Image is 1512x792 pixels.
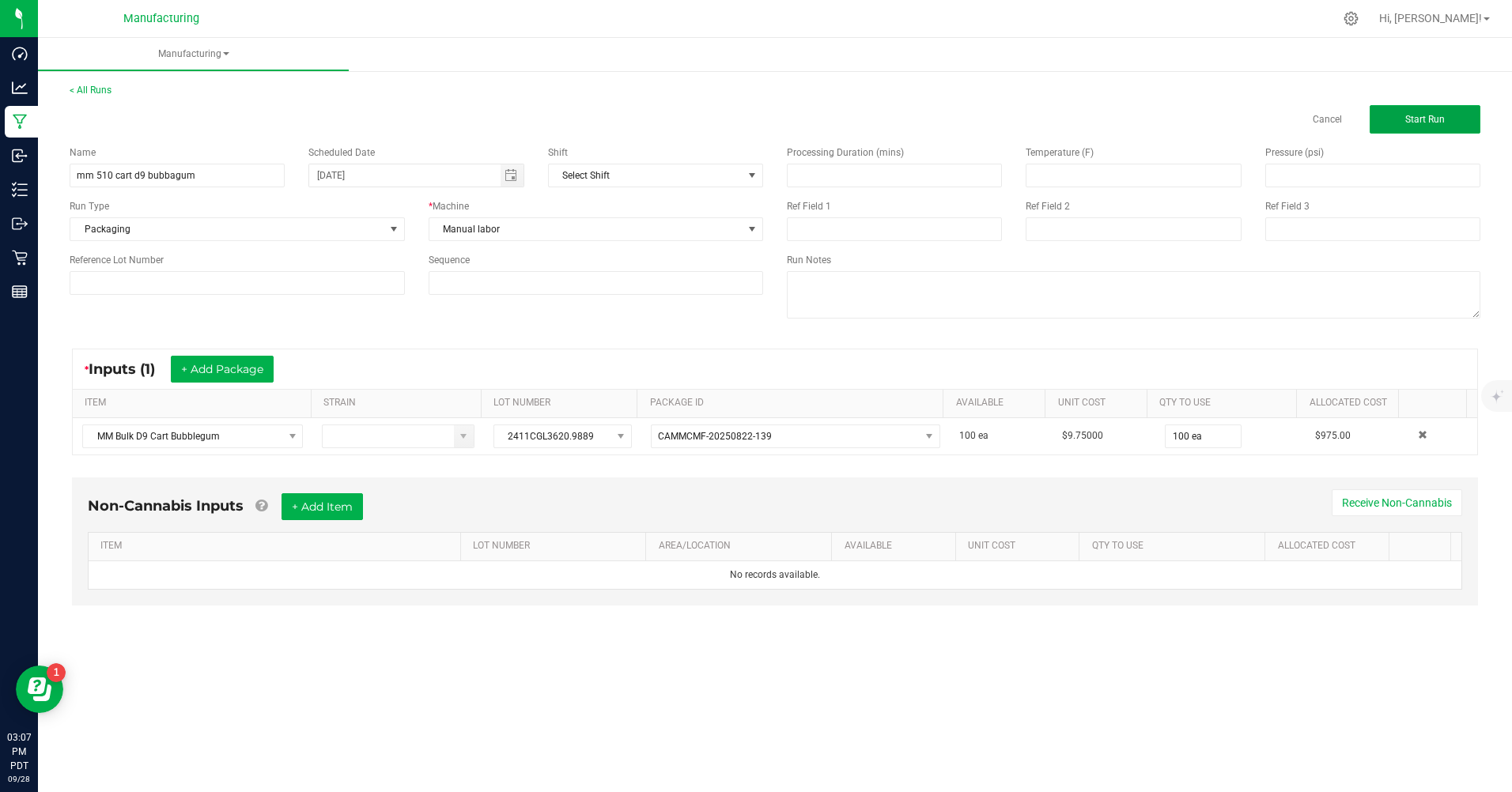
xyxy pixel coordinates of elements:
a: Unit CostSortable [968,540,1073,553]
span: Run Notes [787,255,831,266]
span: Toggle calendar [501,164,524,187]
p: 03:07 PM PDT [7,730,31,773]
button: Start Run [1370,105,1480,134]
a: Unit CostSortable [1058,397,1141,409]
span: NO DATA FOUND [548,164,763,187]
span: Non-Cannabis Inputs [88,497,244,515]
span: Start Run [1405,114,1445,125]
inline-svg: Inventory [12,182,28,198]
span: Manual labor [429,218,743,240]
span: Inputs (1) [89,360,171,378]
span: ea [978,430,988,441]
span: Reference Lot Number [70,255,164,266]
a: ITEMSortable [85,397,304,409]
a: QTY TO USESortable [1159,397,1290,409]
button: + Add Item [282,493,363,520]
span: Run Type [70,199,109,213]
span: CAMMCMF-20250822-139 [658,431,772,442]
a: < All Runs [70,85,112,96]
a: Sortable [1411,397,1460,409]
inline-svg: Retail [12,250,28,266]
span: Sequence [429,255,470,266]
inline-svg: Analytics [12,80,28,96]
inline-svg: Reports [12,284,28,300]
inline-svg: Outbound [12,216,28,232]
span: $9.75000 [1062,430,1103,441]
span: Name [70,147,96,158]
p: 09/28 [7,773,31,785]
td: No records available. [89,561,1461,589]
span: 2411CGL3620.9889 [494,425,611,447]
a: AVAILABLESortable [845,540,950,553]
a: Manufacturing [38,38,349,71]
a: Sortable [1401,540,1445,553]
span: Machine [433,201,469,212]
span: Pressure (psi) [1265,147,1324,158]
a: ITEMSortable [100,540,454,553]
span: 100 [959,430,976,441]
a: QTY TO USESortable [1092,540,1259,553]
span: MM Bulk D9 Cart Bubblegum [83,425,282,447]
span: Packaging [70,218,384,240]
span: Select Shift [549,164,743,187]
a: AVAILABLESortable [956,397,1039,409]
span: Ref Field 2 [1026,201,1070,212]
span: Shift [548,147,568,158]
a: Allocated CostSortable [1278,540,1383,553]
span: Scheduled Date [308,147,375,158]
inline-svg: Dashboard [12,46,28,62]
a: Add Non-Cannabis items that were also consumed in the run (e.g. gloves and packaging); Also add N... [255,497,267,515]
inline-svg: Inbound [12,148,28,164]
div: Manage settings [1341,11,1361,26]
button: Receive Non-Cannabis [1332,489,1462,516]
span: Temperature (F) [1026,147,1094,158]
span: $975.00 [1315,430,1351,441]
a: STRAINSortable [323,397,474,409]
a: AREA/LOCATIONSortable [659,540,826,553]
iframe: Resource center [16,666,63,713]
a: LOT NUMBERSortable [493,397,631,409]
iframe: Resource center unread badge [47,663,66,682]
input: Date [309,164,501,187]
span: Processing Duration (mins) [787,147,904,158]
span: Hi, [PERSON_NAME]! [1379,12,1482,25]
a: PACKAGE IDSortable [650,397,937,409]
a: LOT NUMBERSortable [473,540,640,553]
button: + Add Package [171,356,274,383]
a: Cancel [1313,113,1342,126]
span: Ref Field 1 [787,201,831,212]
span: Manufacturing [123,12,199,25]
a: Allocated CostSortable [1310,397,1393,409]
span: NO DATA FOUND [651,424,940,448]
inline-svg: Manufacturing [12,114,28,130]
span: Manufacturing [38,47,349,61]
span: Ref Field 3 [1265,201,1310,212]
